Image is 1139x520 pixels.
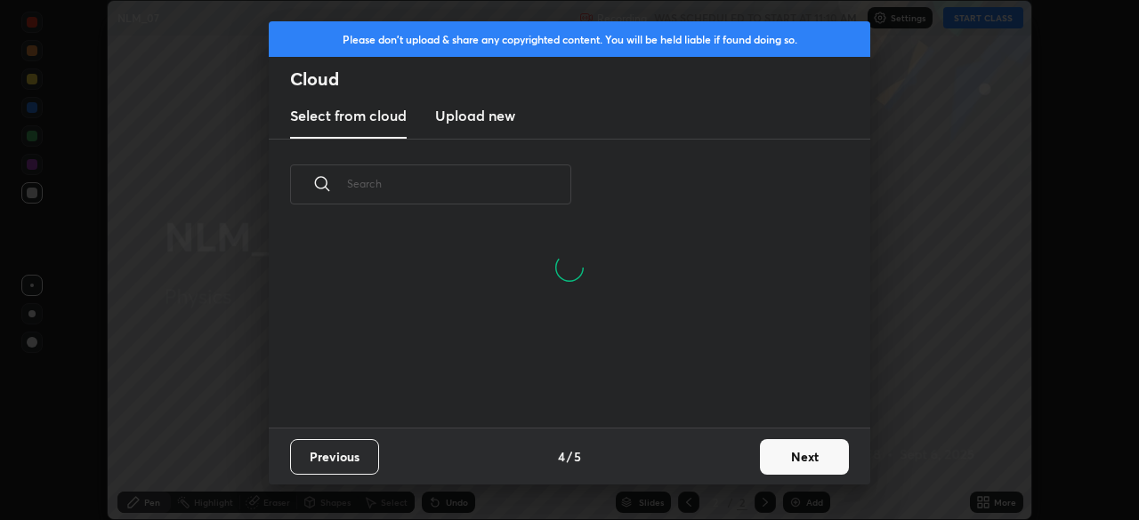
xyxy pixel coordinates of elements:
div: Please don't upload & share any copyrighted content. You will be held liable if found doing so. [269,21,870,57]
h4: 4 [558,447,565,466]
h2: Cloud [290,68,870,91]
h3: Upload new [435,105,515,126]
h4: / [567,447,572,466]
button: Next [760,439,849,475]
h4: 5 [574,447,581,466]
input: Search [347,146,571,221]
button: Previous [290,439,379,475]
h3: Select from cloud [290,105,407,126]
